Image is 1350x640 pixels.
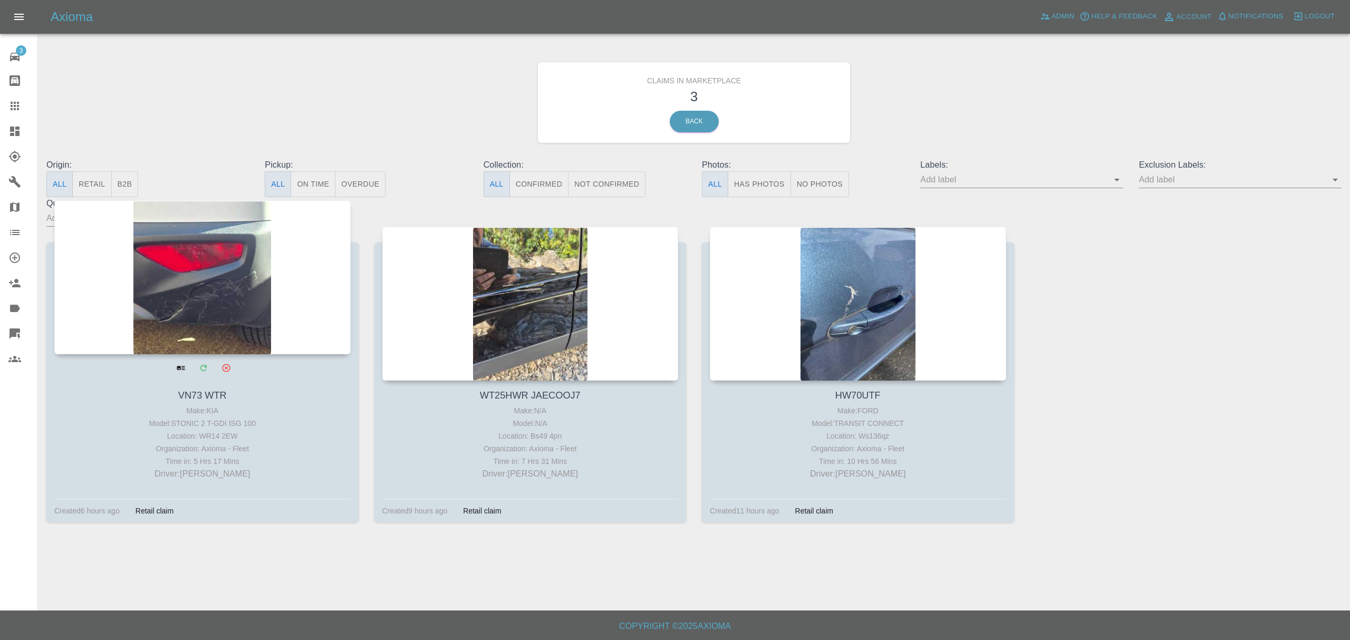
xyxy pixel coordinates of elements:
button: B2B [111,171,139,197]
div: Location: WR14 2EW [57,430,348,442]
p: Driver: [PERSON_NAME] [712,468,1004,480]
span: Help & Feedback [1091,11,1157,23]
p: Pickup: [265,159,467,171]
button: Has Photos [728,171,791,197]
button: On Time [291,171,335,197]
div: Created 9 hours ago [382,505,448,517]
button: Open [1328,172,1343,187]
button: Retail [72,171,111,197]
a: Account [1160,8,1214,25]
p: Driver: [PERSON_NAME] [385,468,676,480]
a: View [170,357,191,379]
div: Organization: Axioma - Fleet [385,442,676,455]
div: Make: FORD [712,404,1004,417]
div: Time in: 7 Hrs 31 Mins [385,455,676,468]
div: Organization: Axioma - Fleet [57,442,348,455]
p: Collection: [484,159,686,171]
div: Created 11 hours ago [710,505,779,517]
div: Model: STONIC 2 T-GDI ISG 100 [57,417,348,430]
input: Add quoter [46,210,233,226]
a: VN73 WTR [178,390,227,401]
div: Created 6 hours ago [54,505,120,517]
div: Location: Ws136qz [712,430,1004,442]
a: Admin [1037,8,1077,25]
a: Back [670,111,719,132]
p: Labels: [920,159,1123,171]
button: All [484,171,510,197]
a: Modify [192,357,214,379]
p: Photos: [702,159,904,171]
div: Make: N/A [385,404,676,417]
div: Organization: Axioma - Fleet [712,442,1004,455]
button: Open [1110,172,1124,187]
button: No Photos [790,171,849,197]
button: Help & Feedback [1077,8,1160,25]
div: Retail claim [128,505,181,517]
h6: Copyright © 2025 Axioma [8,619,1342,634]
button: All [702,171,728,197]
p: Driver: [PERSON_NAME] [57,468,348,480]
button: Logout [1290,8,1337,25]
div: Retail claim [455,505,509,517]
div: Time in: 10 Hrs 56 Mins [712,455,1004,468]
span: Admin [1052,11,1075,23]
button: Notifications [1214,8,1286,25]
button: All [46,171,73,197]
button: All [265,171,291,197]
h3: 3 [546,86,842,106]
button: Overdue [335,171,385,197]
h6: Claims in Marketplace [546,70,842,86]
div: Retail claim [787,505,841,517]
div: Model: TRANSIT CONNECT [712,417,1004,430]
span: Account [1177,11,1212,23]
div: Time in: 5 Hrs 17 Mins [57,455,348,468]
h5: Axioma [51,8,93,25]
span: Notifications [1229,11,1284,23]
p: Exclusion Labels: [1139,159,1342,171]
button: Archive [215,357,237,379]
button: Not Confirmed [568,171,645,197]
input: Add label [920,171,1107,188]
button: Confirmed [509,171,568,197]
span: Logout [1305,11,1335,23]
input: Add label [1139,171,1326,188]
span: 3 [16,45,26,56]
div: Make: KIA [57,404,348,417]
a: HW70UTF [835,390,881,401]
button: Open drawer [6,4,32,30]
div: Location: Bs49 4pn [385,430,676,442]
p: Quoters: [46,197,249,210]
div: Model: N/A [385,417,676,430]
a: WT25HWR JAECOOJ7 [480,390,581,401]
p: Origin: [46,159,249,171]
